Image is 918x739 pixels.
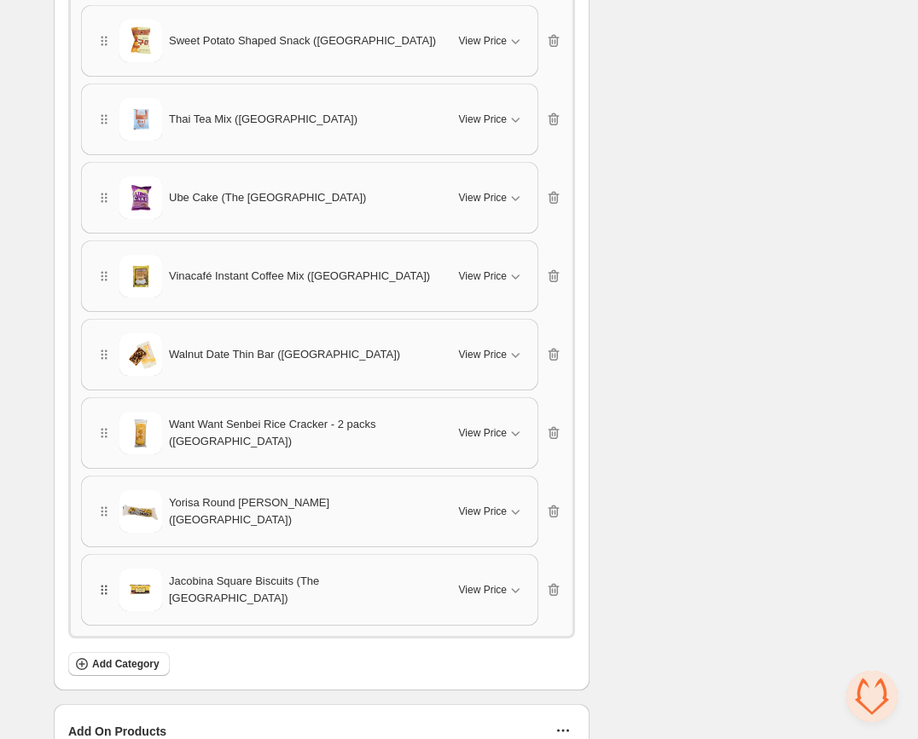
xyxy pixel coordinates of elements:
span: Add Category [92,657,160,671]
img: Thai Tea Mix (Thailand) [119,98,162,141]
button: View Price [449,341,534,368]
button: View Price [449,419,534,447]
button: View Price [449,106,534,133]
button: View Price [449,576,534,603]
button: View Price [449,498,534,525]
img: Vinacafé Instant Coffee Mix (Vietnam) [119,255,162,297]
button: View Price [449,184,534,211]
img: Walnut Date Thin Bar (Taiwan) [119,333,162,376]
img: Want Want Senbei Rice Cracker - 2 packs (Taiwan) [119,412,162,454]
button: Add Category [68,652,170,676]
span: View Price [459,34,507,48]
span: View Price [459,583,507,597]
button: View Price [449,27,534,55]
span: View Price [459,426,507,440]
img: Yorisa Round Barley Snack (South Korea) [119,490,162,533]
div: Open chat [846,671,898,722]
span: View Price [459,191,507,205]
span: Yorisa Round [PERSON_NAME] ([GEOGRAPHIC_DATA]) [169,494,439,528]
span: Sweet Potato Shaped Snack ([GEOGRAPHIC_DATA]) [169,32,436,49]
img: Ube Cake (The Philippines) [119,176,162,219]
button: View Price [449,263,534,290]
span: Want Want Senbei Rice Cracker - 2 packs ([GEOGRAPHIC_DATA]) [169,416,439,450]
span: Thai Tea Mix ([GEOGRAPHIC_DATA]) [169,111,357,128]
span: View Price [459,269,507,283]
span: View Price [459,348,507,361]
span: View Price [459,113,507,126]
span: Jacobina Square Biscuits (The [GEOGRAPHIC_DATA]) [169,573,439,607]
span: Walnut Date Thin Bar ([GEOGRAPHIC_DATA]) [169,346,400,363]
img: Jacobina Square Biscuits (The Philippines) [119,569,162,611]
span: Vinacafé Instant Coffee Mix ([GEOGRAPHIC_DATA]) [169,268,430,285]
img: Sweet Potato Shaped Snack (South Korea) [119,20,162,62]
span: Ube Cake (The [GEOGRAPHIC_DATA]) [169,189,366,206]
span: View Price [459,505,507,518]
